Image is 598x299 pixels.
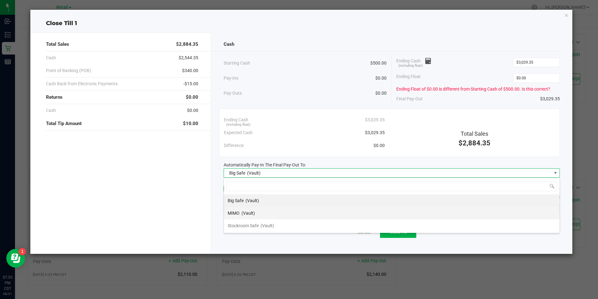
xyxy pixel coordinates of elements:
span: Pay-Ins [224,75,238,81]
span: Pay-Outs [224,90,242,97]
span: $500.00 [370,60,387,66]
span: $0.00 [186,94,198,101]
span: MIMO [228,211,240,216]
span: Ending Float [396,73,421,83]
span: $3,029.35 [540,96,560,102]
span: $2,544.35 [179,55,198,61]
span: $3,029.35 [365,129,385,136]
span: $3,029.35 [365,117,385,123]
span: $2,884.35 [176,41,198,48]
span: Automatically Pay-In The Final Pay-Out To: [224,162,306,167]
div: Ending Float of $0.00 is different from Starting Cash of $500.00. Is this correct? [396,86,560,92]
span: $10.00 [183,120,198,127]
span: Final Pay-Out [396,96,423,102]
span: Ending Cash [224,117,248,123]
span: $0.00 [375,90,387,97]
iframe: Resource center unread badge [18,248,26,255]
span: (Vault) [261,223,274,228]
span: Total Tip Amount [46,120,82,127]
span: Expected Cash [224,129,253,136]
iframe: Resource center [6,249,25,268]
span: Cash [224,41,234,48]
span: (Vault) [241,211,255,216]
span: Difference [224,142,244,149]
span: $0.00 [373,142,385,149]
span: Total Sales [46,41,69,48]
div: Returns [46,91,198,104]
div: Close Till 1 [30,19,572,28]
span: $0.00 [187,107,198,114]
span: Stockroom Safe [228,223,259,228]
span: Cash [46,107,56,114]
span: (Vault) [247,170,261,176]
span: $2,884.35 [459,139,490,147]
span: Point of Banking (POB) [46,67,91,74]
span: $340.00 [182,67,198,74]
span: (Vault) [246,198,259,203]
span: -$15.00 [183,81,198,87]
span: Starting Cash [224,60,250,66]
span: Big Safe [229,170,245,176]
span: (including float) [226,122,251,128]
span: Ending Cash [396,58,431,67]
span: Cash [46,55,56,61]
span: Cash Back from Electronic Payments [46,81,118,87]
span: Total Sales [461,130,488,137]
span: Big Safe [228,198,244,203]
span: (including float) [398,63,423,69]
span: $0.00 [375,75,387,81]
